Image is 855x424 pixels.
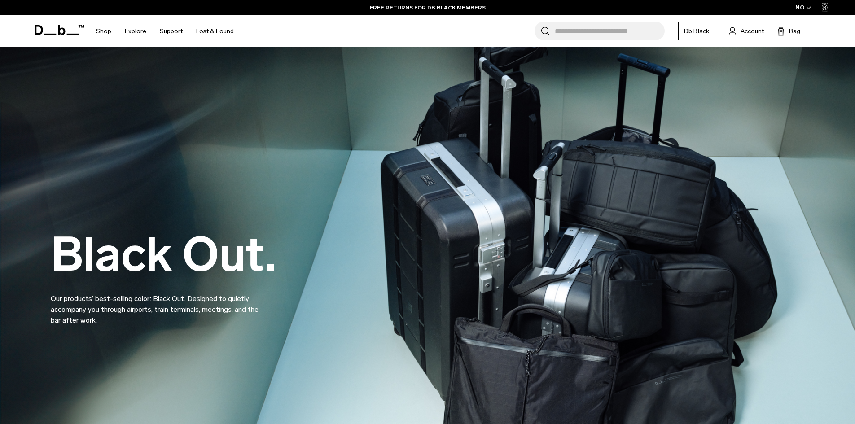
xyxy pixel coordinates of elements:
button: Bag [777,26,800,36]
a: Explore [125,15,146,47]
a: Shop [96,15,111,47]
h2: Black Out. [51,231,276,278]
p: Our products’ best-selling color: Black Out. Designed to quietly accompany you through airports, ... [51,283,266,326]
a: Support [160,15,183,47]
span: Account [741,26,764,36]
a: Account [729,26,764,36]
nav: Main Navigation [89,15,241,47]
a: Db Black [678,22,715,40]
a: Lost & Found [196,15,234,47]
span: Bag [789,26,800,36]
a: FREE RETURNS FOR DB BLACK MEMBERS [370,4,486,12]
